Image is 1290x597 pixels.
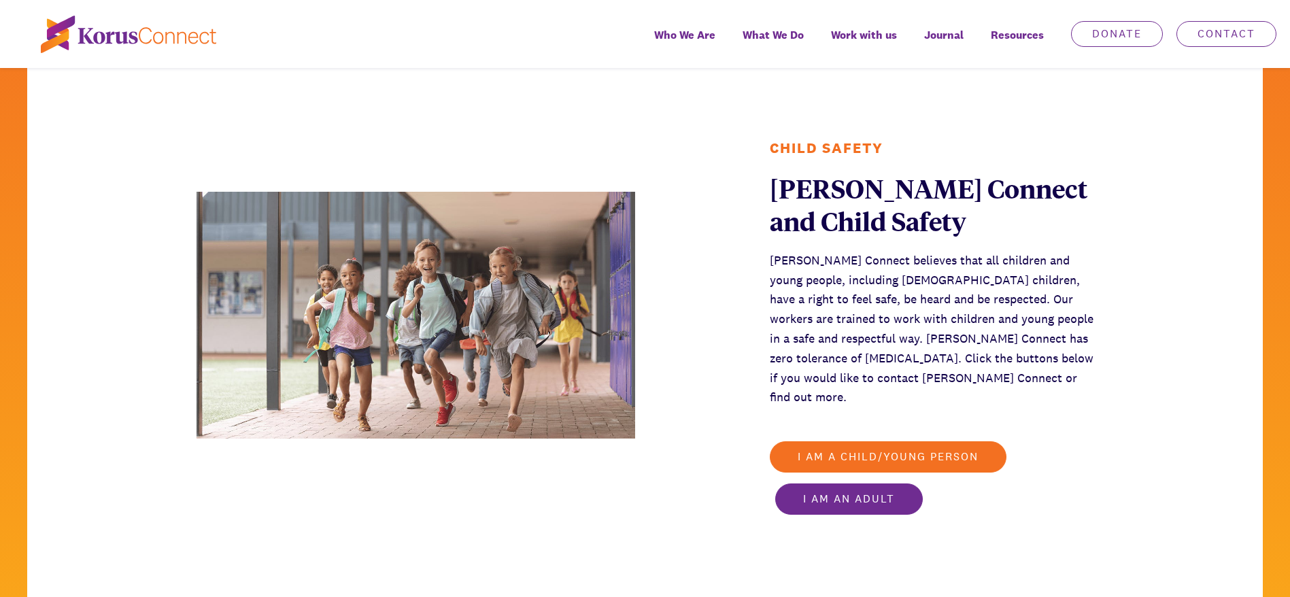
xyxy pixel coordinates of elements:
[831,25,897,45] span: Work with us
[729,19,817,68] a: What We Do
[1176,21,1276,47] a: Contact
[770,441,1006,473] a: I am a child/young person
[654,25,715,45] span: Who We Are
[817,19,911,68] a: Work with us
[1071,21,1163,47] a: Donate
[977,19,1057,68] div: Resources
[775,483,923,515] a: I am an adult
[911,19,977,68] a: Journal
[41,16,216,53] img: korus-connect%2Fc5177985-88d5-491d-9cd7-4a1febad1357_logo.svg
[743,25,804,45] span: What We Do
[770,138,1093,158] div: Child Safety
[924,25,964,45] span: Journal
[770,172,1093,237] div: [PERSON_NAME] Connect and Child Safety
[197,192,635,439] img: ddd56bcc-762e-4a4c-92a6-aa9ab8acacf6_kids+7+-+web+optimised-min.png
[770,251,1093,407] div: [PERSON_NAME] Connect believes that all children and young people, including [DEMOGRAPHIC_DATA] c...
[641,19,729,68] a: Who We Are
